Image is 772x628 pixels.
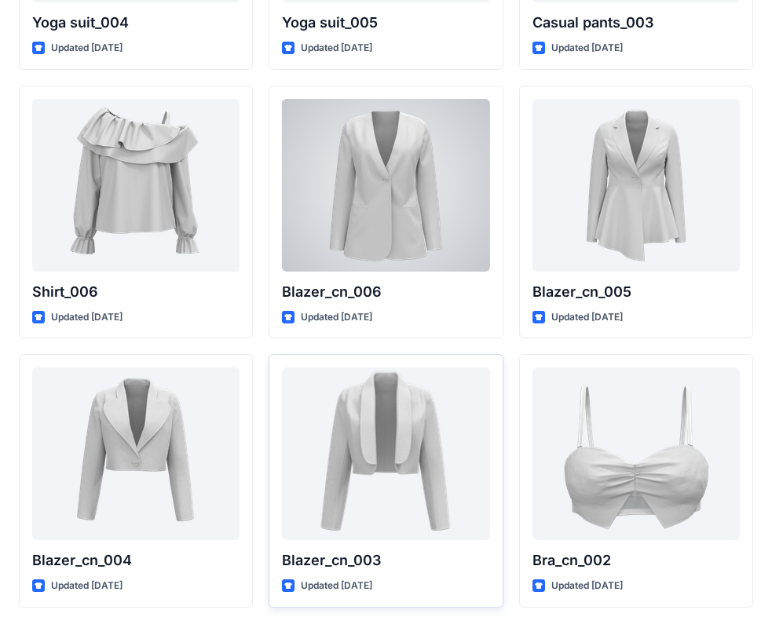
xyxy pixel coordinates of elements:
p: Blazer_cn_006 [282,281,489,303]
p: Bra_cn_002 [532,549,740,571]
p: Updated [DATE] [551,309,623,326]
a: Shirt_006 [32,99,240,272]
p: Updated [DATE] [551,578,623,594]
p: Shirt_006 [32,281,240,303]
p: Yoga suit_004 [32,12,240,34]
p: Updated [DATE] [301,309,372,326]
p: Updated [DATE] [551,40,623,57]
p: Casual pants_003 [532,12,740,34]
p: Blazer_cn_003 [282,549,489,571]
p: Blazer_cn_004 [32,549,240,571]
p: Updated [DATE] [51,40,123,57]
a: Blazer_cn_005 [532,99,740,272]
a: Blazer_cn_003 [282,367,489,540]
p: Updated [DATE] [301,578,372,594]
a: Bra_cn_002 [532,367,740,540]
a: Blazer_cn_006 [282,99,489,272]
a: Blazer_cn_004 [32,367,240,540]
p: Updated [DATE] [51,309,123,326]
p: Updated [DATE] [51,578,123,594]
p: Yoga suit_005 [282,12,489,34]
p: Updated [DATE] [301,40,372,57]
p: Blazer_cn_005 [532,281,740,303]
